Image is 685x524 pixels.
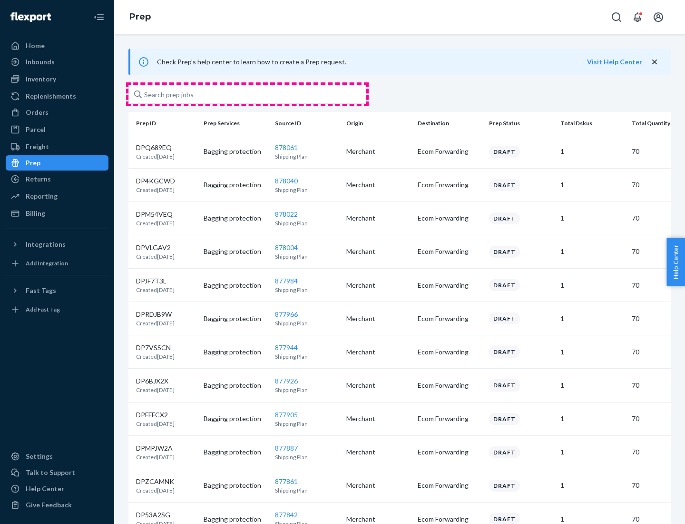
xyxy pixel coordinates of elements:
[489,480,520,492] div: Draft
[26,240,66,249] div: Integrations
[204,314,267,323] p: Bagging protection
[275,143,298,151] a: 878061
[26,74,56,84] div: Inventory
[136,410,175,420] p: DPFFFCX2
[136,143,175,152] p: DPQ689EQ
[346,147,410,156] p: Merchant
[485,112,557,135] th: Prep Status
[6,497,108,513] button: Give Feedback
[89,8,108,27] button: Close Navigation
[136,319,175,327] p: Created [DATE]
[275,243,298,252] a: 878004
[6,449,108,464] a: Settings
[26,91,76,101] div: Replenishments
[560,147,624,156] p: 1
[418,481,481,490] p: Ecom Forwarding
[346,481,410,490] p: Merchant
[346,514,410,524] p: Merchant
[418,147,481,156] p: Ecom Forwarding
[560,381,624,390] p: 1
[275,343,298,352] a: 877944
[275,186,339,194] p: Shipping Plan
[6,206,108,221] a: Billing
[560,514,624,524] p: 1
[489,279,520,291] div: Draft
[204,414,267,423] p: Bagging protection
[26,158,40,168] div: Prep
[489,179,520,191] div: Draft
[26,57,55,67] div: Inbounds
[275,252,339,261] p: Shipping Plan
[26,484,64,494] div: Help Center
[26,191,58,201] div: Reporting
[275,420,339,428] p: Shipping Plan
[204,180,267,190] p: Bagging protection
[587,57,642,67] button: Visit Help Center
[649,8,668,27] button: Open account menu
[136,252,175,261] p: Created [DATE]
[6,155,108,171] a: Prep
[489,146,520,158] div: Draft
[26,452,53,461] div: Settings
[204,481,267,490] p: Bagging protection
[136,453,175,461] p: Created [DATE]
[204,247,267,256] p: Bagging protection
[275,353,339,361] p: Shipping Plan
[560,314,624,323] p: 1
[560,414,624,423] p: 1
[6,171,108,187] a: Returns
[489,446,520,458] div: Draft
[136,486,175,494] p: Created [DATE]
[6,139,108,154] a: Freight
[204,514,267,524] p: Bagging protection
[489,413,520,425] div: Draft
[418,514,481,524] p: Ecom Forwarding
[418,414,481,423] p: Ecom Forwarding
[136,386,175,394] p: Created [DATE]
[346,213,410,223] p: Merchant
[122,3,158,31] ol: breadcrumbs
[346,247,410,256] p: Merchant
[489,212,520,224] div: Draft
[26,108,49,117] div: Orders
[136,176,175,186] p: DP4KGCWD
[200,112,271,135] th: Prep Services
[136,152,175,161] p: Created [DATE]
[204,281,267,290] p: Bagging protection
[136,310,175,319] p: DPRDJB9W
[6,189,108,204] a: Reporting
[136,353,175,361] p: Created [DATE]
[6,89,108,104] a: Replenishments
[26,305,60,313] div: Add Fast Tag
[136,210,175,219] p: DPM54VEQ
[607,8,626,27] button: Open Search Box
[489,246,520,258] div: Draft
[275,511,298,519] a: 877842
[136,420,175,428] p: Created [DATE]
[560,180,624,190] p: 1
[275,286,339,294] p: Shipping Plan
[26,259,68,267] div: Add Integration
[560,281,624,290] p: 1
[204,447,267,457] p: Bagging protection
[6,465,108,480] a: Talk to Support
[346,180,410,190] p: Merchant
[489,379,520,391] div: Draft
[275,444,298,452] a: 877887
[418,247,481,256] p: Ecom Forwarding
[275,310,298,318] a: 877966
[560,213,624,223] p: 1
[204,381,267,390] p: Bagging protection
[342,112,414,135] th: Origin
[628,8,647,27] button: Open notifications
[418,347,481,357] p: Ecom Forwarding
[136,343,175,353] p: DP7VSSCN
[6,256,108,271] a: Add Integration
[128,85,366,104] input: Search prep jobs
[560,347,624,357] p: 1
[6,481,108,496] a: Help Center
[204,213,267,223] p: Bagging protection
[136,477,175,486] p: DPZCAMNK
[6,302,108,317] a: Add Fast Tag
[271,112,342,135] th: Source ID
